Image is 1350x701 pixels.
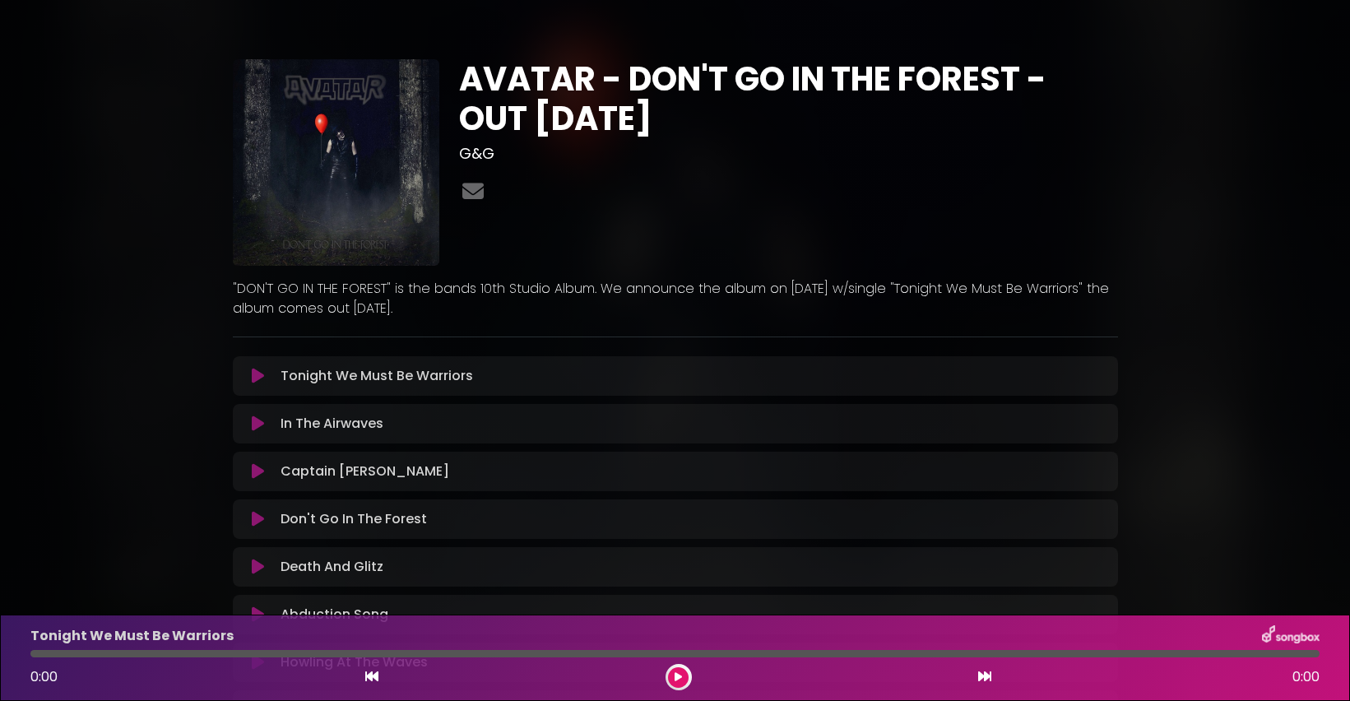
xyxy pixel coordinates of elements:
h3: G&G [459,145,1118,163]
img: F2dxkizfSxmxPj36bnub [233,59,439,266]
span: 0:00 [1292,667,1320,687]
span: 0:00 [30,667,58,686]
p: Tonight We Must Be Warriors [30,626,234,646]
p: Captain [PERSON_NAME] [281,462,449,481]
p: Abduction Song [281,605,388,624]
p: Death And Glitz [281,557,383,577]
p: Don't Go In The Forest [281,509,427,529]
p: "DON'T GO IN THE FOREST" is the bands 10th Studio Album. We announce the album on [DATE] w/single... [233,279,1118,318]
h1: AVATAR - DON'T GO IN THE FOREST - OUT [DATE] [459,59,1118,138]
p: Tonight We Must Be Warriors [281,366,473,386]
p: In The Airwaves [281,414,383,434]
img: songbox-logo-white.png [1262,625,1320,647]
